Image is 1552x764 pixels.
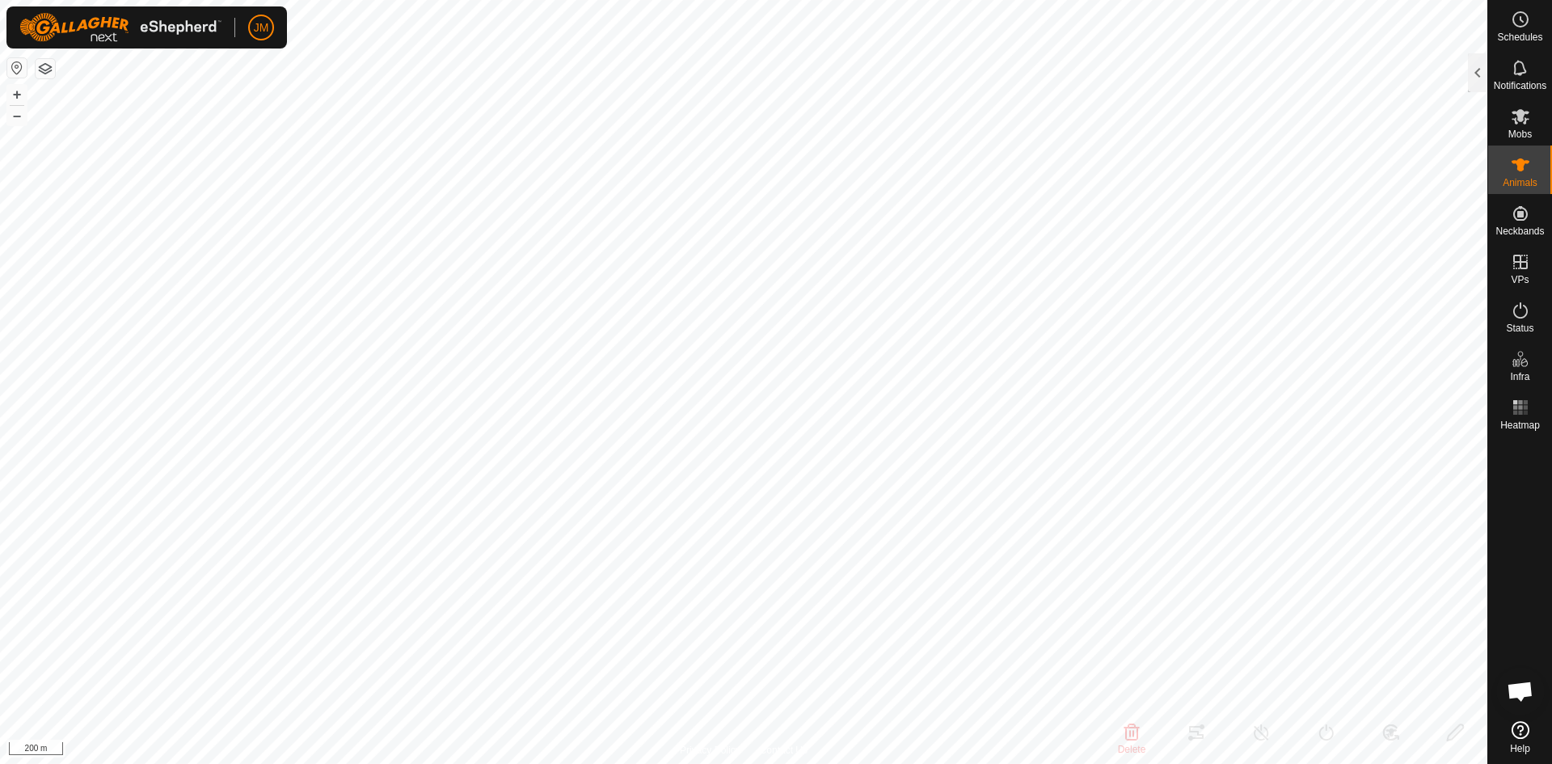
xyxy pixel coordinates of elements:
span: Mobs [1508,129,1532,139]
a: Privacy Policy [680,743,740,758]
span: Neckbands [1495,226,1544,236]
button: – [7,106,27,125]
button: + [7,85,27,104]
span: Infra [1510,372,1529,382]
span: Notifications [1494,81,1546,91]
div: Open chat [1496,667,1545,715]
span: JM [254,19,269,36]
span: Schedules [1497,32,1542,42]
span: Help [1510,744,1530,753]
span: VPs [1511,275,1529,285]
a: Help [1488,715,1552,760]
a: Contact Us [760,743,808,758]
span: Heatmap [1500,420,1540,430]
button: Reset Map [7,58,27,78]
span: Status [1506,323,1533,333]
img: Gallagher Logo [19,13,221,42]
button: Map Layers [36,59,55,78]
span: Animals [1503,178,1537,188]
